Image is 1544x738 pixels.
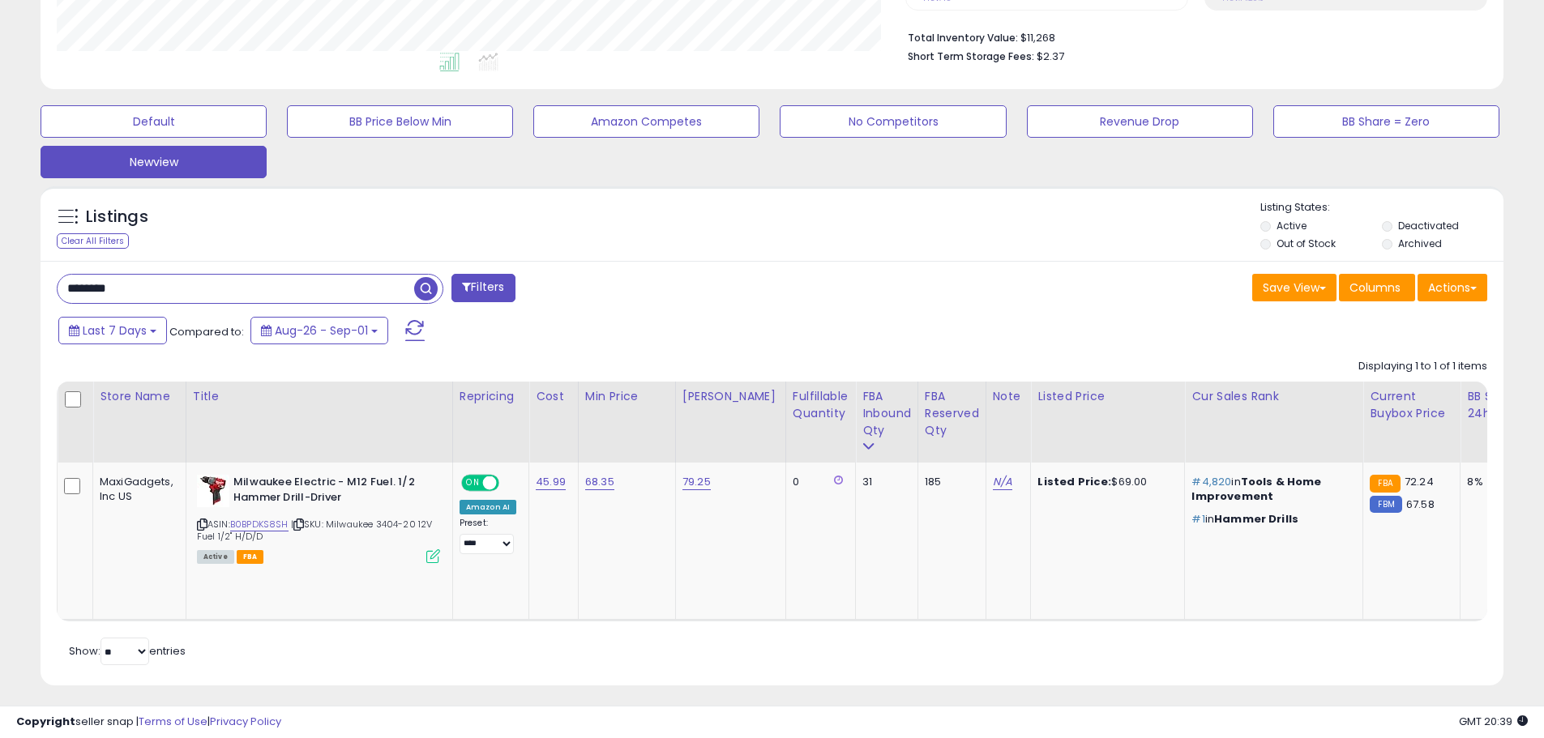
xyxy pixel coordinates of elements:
[1370,496,1401,513] small: FBM
[250,317,388,344] button: Aug-26 - Sep-01
[1358,359,1487,374] div: Displaying 1 to 1 of 1 items
[1405,474,1434,489] span: 72.24
[16,715,281,730] div: seller snap | |
[908,31,1018,45] b: Total Inventory Value:
[862,475,905,489] div: 31
[1339,274,1415,301] button: Columns
[460,500,516,514] div: Amazon AI
[1370,475,1400,493] small: FBA
[57,233,129,249] div: Clear All Filters
[275,322,368,339] span: Aug-26 - Sep-01
[100,388,179,405] div: Store Name
[1273,105,1499,138] button: BB Share = Zero
[1349,279,1401,296] span: Columns
[1191,512,1350,527] p: in
[287,105,513,138] button: BB Price Below Min
[460,518,516,554] div: Preset:
[585,474,614,490] a: 68.35
[16,714,75,729] strong: Copyright
[1252,274,1337,301] button: Save View
[793,388,849,422] div: Fulfillable Quantity
[100,475,173,504] div: MaxiGadgets, Inc US
[463,476,483,490] span: ON
[682,474,711,490] a: 79.25
[536,388,571,405] div: Cost
[41,105,267,138] button: Default
[1277,237,1336,250] label: Out of Stock
[41,146,267,178] button: Newview
[1467,475,1520,489] div: 8%
[1027,105,1253,138] button: Revenue Drop
[793,475,843,489] div: 0
[139,714,207,729] a: Terms of Use
[86,206,148,228] h5: Listings
[585,388,669,405] div: Min Price
[993,474,1012,490] a: N/A
[1037,49,1064,64] span: $2.37
[230,518,289,531] a: B0BPDKS8SH
[1370,388,1453,422] div: Current Buybox Price
[233,475,430,509] b: Milwaukee Electric - M12 Fuel. 1/2 Hammer Drill-Driver
[682,388,779,405] div: [PERSON_NAME]
[237,550,264,564] span: FBA
[83,322,147,339] span: Last 7 Days
[197,518,433,542] span: | SKU: Milwaukee 3404-20 12V Fuel 1/2" H/D/D
[193,388,446,405] div: Title
[862,388,911,439] div: FBA inbound Qty
[908,49,1034,63] b: Short Term Storage Fees:
[533,105,759,138] button: Amazon Competes
[780,105,1006,138] button: No Competitors
[497,476,523,490] span: OFF
[1418,274,1487,301] button: Actions
[1191,475,1350,504] p: in
[1191,474,1231,489] span: #4,820
[169,324,244,339] span: Compared to:
[197,475,440,561] div: ASIN:
[1467,388,1526,422] div: BB Share 24h.
[210,714,281,729] a: Privacy Policy
[908,27,1475,46] li: $11,268
[925,388,979,439] div: FBA Reserved Qty
[1260,200,1503,215] p: Listing States:
[925,475,973,489] div: 185
[1459,714,1528,729] span: 2025-09-9 20:39 GMT
[1398,237,1442,250] label: Archived
[1214,511,1298,527] span: Hammer Drills
[1191,474,1321,504] span: Tools & Home Improvement
[536,474,566,490] a: 45.99
[460,388,522,405] div: Repricing
[451,274,515,302] button: Filters
[993,388,1024,405] div: Note
[1037,388,1178,405] div: Listed Price
[1037,475,1172,489] div: $69.00
[197,550,234,564] span: All listings currently available for purchase on Amazon
[69,643,186,659] span: Show: entries
[1398,219,1459,232] label: Deactivated
[1191,511,1204,527] span: #1
[58,317,167,344] button: Last 7 Days
[197,475,229,507] img: 41I8FBcHZbL._SL40_.jpg
[1191,388,1356,405] div: Cur Sales Rank
[1277,219,1307,232] label: Active
[1406,497,1435,512] span: 67.58
[1037,474,1111,489] b: Listed Price:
